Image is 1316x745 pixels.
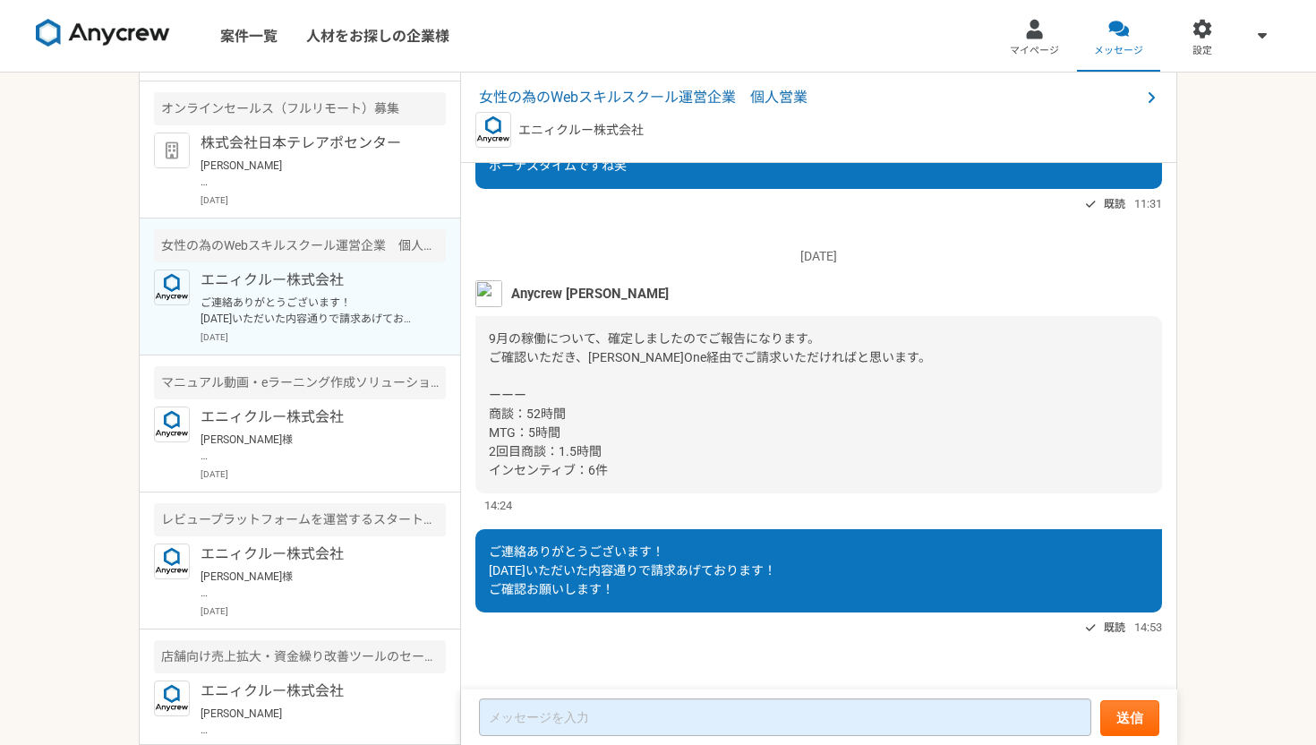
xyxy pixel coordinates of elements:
[475,112,511,148] img: logo_text_blue_01.png
[154,407,190,442] img: logo_text_blue_01.png
[1010,44,1059,58] span: マイページ
[475,280,502,307] img: S__5267474.jpg
[154,366,446,399] div: マニュアル動画・eラーニング作成ソリューション展開ベンチャー 営業/セールス
[201,706,422,738] p: [PERSON_NAME] お世話になっております。 ご返答ありがとうございます。 また、別案件でご案内させていただければと思います。 引き続きよろしくお願いいたします。
[154,544,190,579] img: logo_text_blue_01.png
[201,432,422,464] p: [PERSON_NAME]様 お世話になっております。 状況のご共有、ありがとうございます。 またのご連絡をお待ちしております。 引き続きよろしくお願いいたします。
[511,284,669,304] span: Anycrew [PERSON_NAME]
[154,92,446,125] div: オンラインセールス（フルリモート）募集
[479,87,1141,108] span: 女性の為のWebスキルスクール運営企業 個人営業
[201,681,422,702] p: エニィクルー株式会社
[1104,193,1125,215] span: 既読
[475,247,1162,266] p: [DATE]
[154,503,446,536] div: レビュープラットフォームを運営するスタートアップ フィールドセールス
[154,133,190,168] img: default_org_logo-42cde973f59100197ec2c8e796e4974ac8490bb5b08a0eb061ff975e4574aa76.png
[201,569,422,601] p: [PERSON_NAME]様 ご連絡いただきありがうございます。 ご状況、拝承いたしました。 営業人材が確保できたのこと良かったです。 ＞また、7月頃に再度営業人材の募集をされるとのことでして、...
[489,544,776,596] span: ご連絡ありがとうございます！ [DATE]いただいた内容通りで請求あげております！ ご確認お願いします！
[484,497,512,514] span: 14:24
[201,295,422,327] p: ご連絡ありがとうございます！ [DATE]いただいた内容通りで請求あげております！ ご確認お願いします！
[201,407,422,428] p: エニィクルー株式会社
[154,229,446,262] div: 女性の為のWebスキルスクール運営企業 個人営業
[1100,700,1159,736] button: 送信
[154,270,190,305] img: logo_text_blue_01.png
[1094,44,1143,58] span: メッセージ
[518,121,644,140] p: エニィクルー株式会社
[36,19,170,47] img: 8DqYSo04kwAAAAASUVORK5CYII=
[154,640,446,673] div: 店舗向け売上拡大・資金繰り改善ツールのセールス
[201,133,422,154] p: 株式会社日本テレアポセンター
[489,331,931,477] span: 9月の稼働について、確定しましたのでご報告になります。 ご確認いただき、[PERSON_NAME]One経由でご請求いただければと思います。 ーーー 商談：52時間 MTG：5時間 2回目商談：...
[201,604,446,618] p: [DATE]
[201,544,422,565] p: エニィクルー株式会社
[1104,617,1125,638] span: 既読
[489,140,664,173] span: リスキリングがでかすぎました ボーナスタイムですね笑
[154,681,190,716] img: logo_text_blue_01.png
[201,270,422,291] p: エニィクルー株式会社
[201,193,446,207] p: [DATE]
[1134,619,1162,636] span: 14:53
[201,158,422,190] p: [PERSON_NAME] お世話になっております。 ご対応いただきありがとうございます。 当日はどうぞよろしくお願いいたします。
[1192,44,1212,58] span: 設定
[201,467,446,481] p: [DATE]
[1134,195,1162,212] span: 11:31
[201,330,446,344] p: [DATE]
